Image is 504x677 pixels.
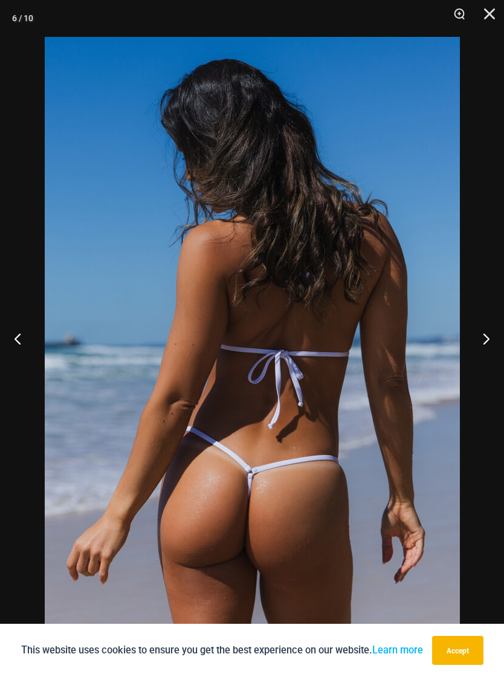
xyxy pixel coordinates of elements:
[21,642,423,658] p: This website uses cookies to ensure you get the best experience on our website.
[12,9,33,27] div: 6 / 10
[432,636,483,665] button: Accept
[459,308,504,369] button: Next
[372,644,423,656] a: Learn more
[45,37,460,659] img: Tradewinds Ink and Ivory 317 Tri Top 453 Micro 06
